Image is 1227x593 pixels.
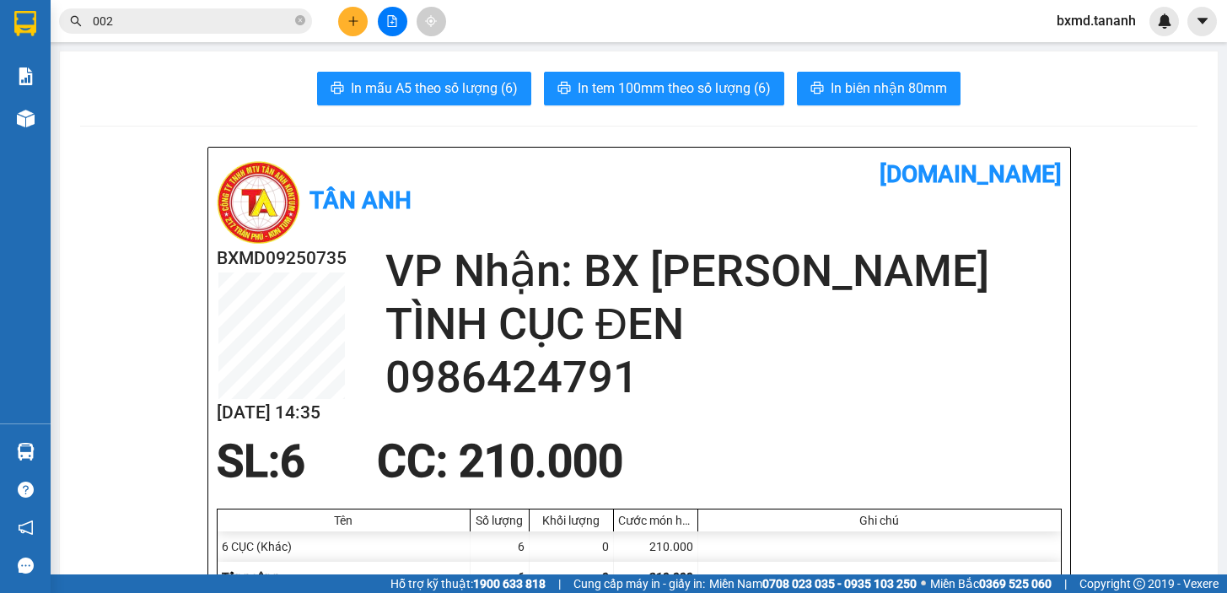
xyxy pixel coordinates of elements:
span: In biên nhận 80mm [831,78,947,99]
img: warehouse-icon [17,443,35,461]
span: plus [347,15,359,27]
span: message [18,558,34,574]
button: printerIn mẫu A5 theo số lượng (6) [317,72,531,105]
span: 210.000 [649,570,693,584]
input: Tìm tên, số ĐT hoặc mã đơn [93,12,292,30]
img: logo.jpg [217,160,301,245]
span: | [1064,574,1067,593]
img: icon-new-feature [1157,13,1172,29]
button: printerIn biên nhận 80mm [797,72,961,105]
span: notification [18,520,34,536]
span: Miền Bắc [930,574,1052,593]
button: file-add [378,7,407,36]
span: printer [331,81,344,97]
span: file-add [386,15,398,27]
button: printerIn tem 100mm theo số lượng (6) [544,72,784,105]
strong: 0708 023 035 - 0935 103 250 [762,577,917,590]
span: SL: [217,435,280,488]
h2: [DATE] 14:35 [217,399,347,427]
span: search [70,15,82,27]
b: [DOMAIN_NAME] [880,160,1062,188]
span: printer [810,81,824,97]
span: question-circle [18,482,34,498]
img: logo-vxr [14,11,36,36]
h2: TÌNH CỤC ĐEN [385,298,1062,351]
button: plus [338,7,368,36]
img: solution-icon [17,67,35,85]
h2: 0986424791 [385,351,1062,404]
button: aim [417,7,446,36]
span: copyright [1133,578,1145,590]
div: CC : 210.000 [367,436,633,487]
span: Tổng cộng [222,570,278,584]
button: caret-down [1187,7,1217,36]
img: warehouse-icon [17,110,35,127]
span: close-circle [295,13,305,30]
strong: 1900 633 818 [473,577,546,590]
span: aim [425,15,437,27]
span: In mẫu A5 theo số lượng (6) [351,78,518,99]
div: Khối lượng [534,514,609,527]
span: ⚪️ [921,580,926,587]
span: printer [557,81,571,97]
b: Tân Anh [309,186,412,214]
span: 6 [518,570,525,584]
span: Cung cấp máy in - giấy in: [573,574,705,593]
span: close-circle [295,15,305,25]
div: Cước món hàng [618,514,693,527]
span: bxmd.tananh [1043,10,1149,31]
span: In tem 100mm theo số lượng (6) [578,78,771,99]
span: 6 [280,435,305,488]
h2: BXMD09250735 [217,245,347,272]
strong: 0369 525 060 [979,577,1052,590]
span: | [558,574,561,593]
span: 0 [602,570,609,584]
div: 6 CỤC (Khác) [218,531,471,562]
span: Hỗ trợ kỹ thuật: [390,574,546,593]
div: 0 [530,531,614,562]
div: 6 [471,531,530,562]
div: Số lượng [475,514,525,527]
span: caret-down [1195,13,1210,29]
h2: VP Nhận: BX [PERSON_NAME] [385,245,1062,298]
div: 210.000 [614,531,698,562]
div: Ghi chú [702,514,1057,527]
span: Miền Nam [709,574,917,593]
div: Tên [222,514,466,527]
